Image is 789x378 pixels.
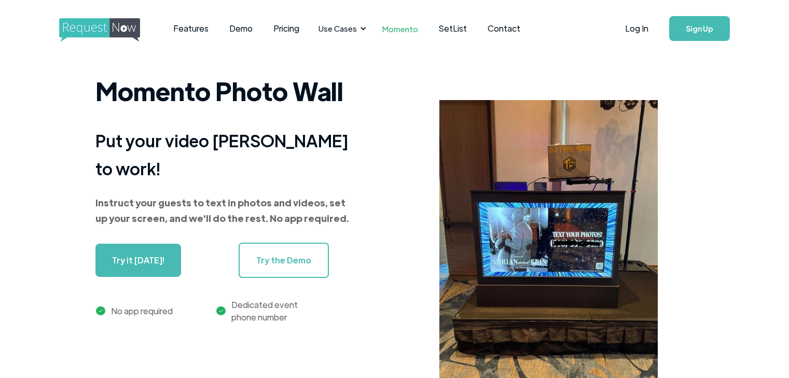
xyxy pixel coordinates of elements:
strong: Put your video [PERSON_NAME] to work! [95,130,349,179]
a: Features [163,12,219,45]
img: green check [96,306,105,315]
a: Contact [477,12,531,45]
div: No app required [111,305,173,317]
a: Pricing [263,12,310,45]
strong: Instruct your guests to text in photos and videos, set up your screen, and we'll do the rest. No ... [95,197,349,224]
div: Dedicated event phone number [231,299,298,324]
a: Sign Up [669,16,730,41]
a: Try it [DATE]! [95,244,181,277]
a: Demo [219,12,263,45]
a: SetList [428,12,477,45]
a: Try the Demo [239,243,329,278]
a: Log In [615,10,659,47]
h1: Momento Photo Wall [95,70,355,111]
div: Use Cases [312,12,369,45]
a: Momento [372,13,428,44]
img: green checkmark [216,306,225,315]
a: home [59,18,137,39]
div: Use Cases [319,23,357,34]
img: requestnow logo [59,18,159,42]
